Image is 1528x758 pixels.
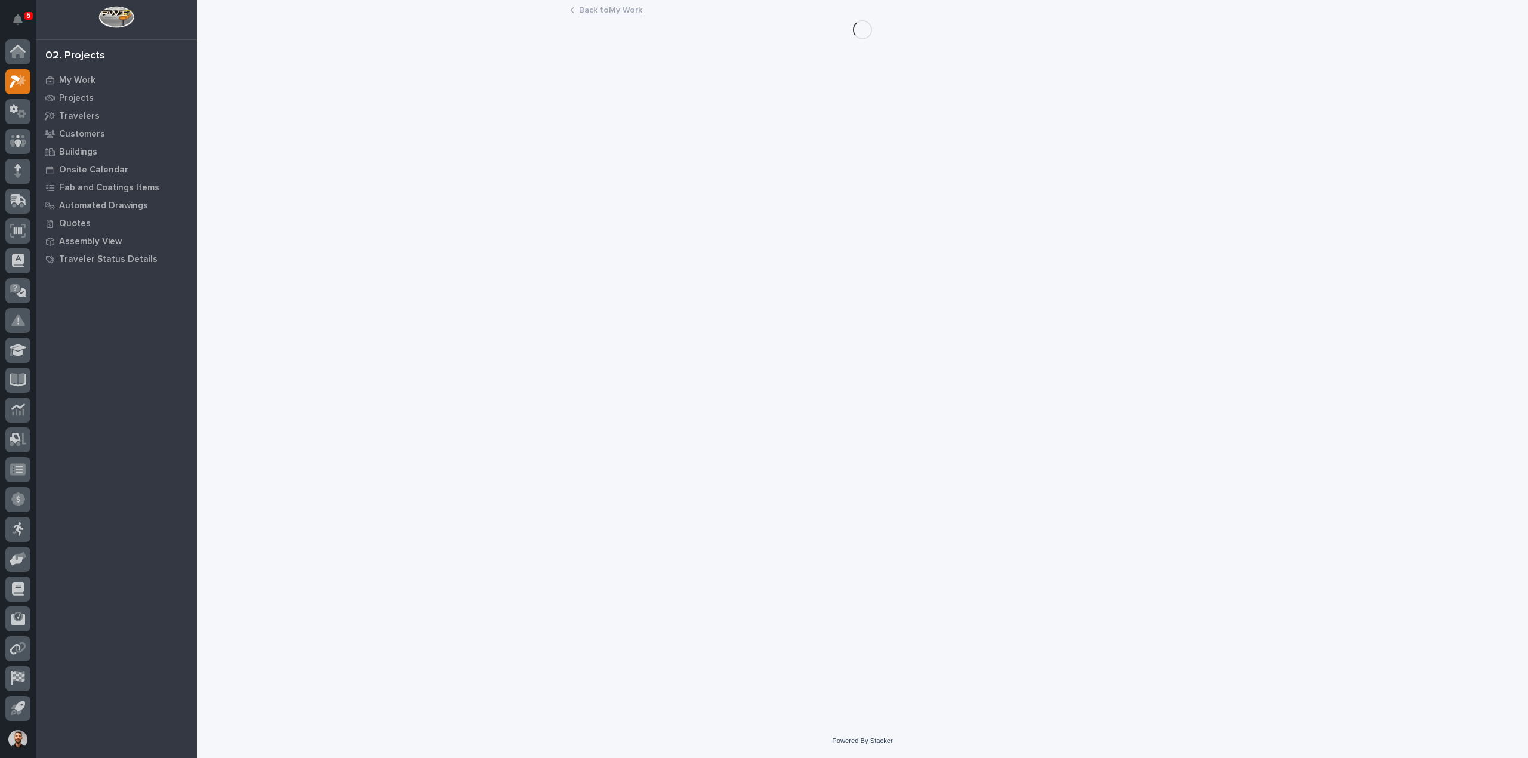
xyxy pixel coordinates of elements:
[59,93,94,104] p: Projects
[59,165,128,175] p: Onsite Calendar
[5,727,30,752] button: users-avatar
[36,250,197,268] a: Traveler Status Details
[15,14,30,33] div: Notifications5
[59,111,100,122] p: Travelers
[36,125,197,143] a: Customers
[59,183,159,193] p: Fab and Coatings Items
[36,71,197,89] a: My Work
[59,201,148,211] p: Automated Drawings
[59,218,91,229] p: Quotes
[59,254,158,265] p: Traveler Status Details
[98,6,134,28] img: Workspace Logo
[832,737,892,744] a: Powered By Stacker
[36,232,197,250] a: Assembly View
[36,89,197,107] a: Projects
[36,196,197,214] a: Automated Drawings
[59,129,105,140] p: Customers
[59,75,95,86] p: My Work
[59,236,122,247] p: Assembly View
[26,11,30,20] p: 5
[579,2,642,16] a: Back toMy Work
[36,178,197,196] a: Fab and Coatings Items
[36,161,197,178] a: Onsite Calendar
[36,214,197,232] a: Quotes
[36,107,197,125] a: Travelers
[59,147,97,158] p: Buildings
[36,143,197,161] a: Buildings
[5,7,30,32] button: Notifications
[45,50,105,63] div: 02. Projects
